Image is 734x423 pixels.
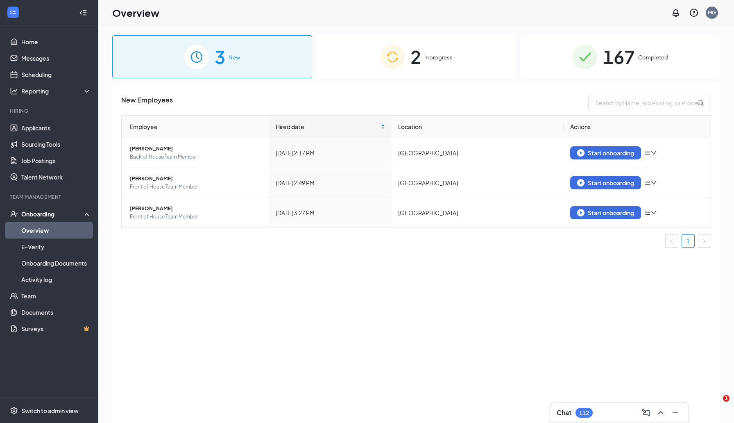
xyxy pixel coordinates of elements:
div: Start onboarding [577,149,634,157]
iframe: Intercom live chat [706,395,726,415]
button: left [665,234,678,248]
span: right [702,239,707,244]
span: [PERSON_NAME] [130,145,263,153]
button: Minimize [669,406,682,419]
button: Start onboarding [570,176,641,189]
svg: WorkstreamLogo [9,8,17,16]
svg: ChevronUp [656,408,666,418]
a: Scheduling [21,66,91,83]
span: [PERSON_NAME] [130,205,263,213]
div: [DATE] 2:17 PM [276,148,385,157]
span: 3 [215,43,225,71]
a: Onboarding Documents [21,255,91,271]
a: E-Verify [21,239,91,255]
div: Team Management [10,193,90,200]
li: 1 [682,234,695,248]
a: Documents [21,304,91,321]
span: [PERSON_NAME] [130,175,263,183]
a: 1 [682,235,694,247]
span: Back of House Team Member [130,153,263,161]
span: In progress [424,53,453,61]
svg: Settings [10,407,18,415]
input: Search by Name, Job Posting, or Process [588,95,711,111]
a: Sourcing Tools [21,136,91,152]
a: SurveysCrown [21,321,91,337]
span: New [229,53,240,61]
td: [GEOGRAPHIC_DATA] [392,138,564,168]
a: Messages [21,50,91,66]
div: [DATE] 3:27 PM [276,208,385,217]
div: MG [708,9,716,16]
div: Switch to admin view [21,407,79,415]
a: Talent Network [21,169,91,185]
a: Home [21,34,91,50]
span: 167 [603,43,635,71]
li: Next Page [698,234,711,248]
span: Front of House Team Member [130,213,263,221]
span: down [651,210,657,216]
span: down [651,150,657,156]
span: Completed [638,53,668,61]
span: bars [644,209,651,216]
h3: Chat [557,408,571,417]
span: left [669,239,674,244]
svg: Notifications [671,8,681,18]
svg: UserCheck [10,210,18,218]
a: Overview [21,222,91,239]
span: 1 [723,395,729,402]
h1: Overview [112,6,159,20]
span: bars [644,150,651,156]
span: New Employees [121,95,173,111]
th: Actions [564,116,711,138]
li: Previous Page [665,234,678,248]
div: Start onboarding [577,179,634,186]
div: Hiring [10,107,90,114]
div: [DATE] 2:49 PM [276,178,385,187]
span: Front of House Team Member [130,183,263,191]
div: Reporting [21,87,92,95]
th: Location [392,116,564,138]
svg: ComposeMessage [641,408,651,418]
td: [GEOGRAPHIC_DATA] [392,168,564,198]
button: right [698,234,711,248]
button: Start onboarding [570,206,641,219]
button: ChevronUp [654,406,667,419]
th: Employee [122,116,269,138]
svg: Analysis [10,87,18,95]
button: ComposeMessage [639,406,652,419]
a: Team [21,288,91,304]
svg: Collapse [79,9,87,17]
div: 112 [579,409,589,416]
button: Start onboarding [570,146,641,159]
td: [GEOGRAPHIC_DATA] [392,198,564,227]
span: Hired date [276,122,379,131]
a: Activity log [21,271,91,288]
span: 2 [410,43,421,71]
svg: Minimize [671,408,680,418]
a: Job Postings [21,152,91,169]
svg: QuestionInfo [689,8,699,18]
a: Applicants [21,120,91,136]
span: bars [644,180,651,186]
div: Start onboarding [577,209,634,216]
span: down [651,180,657,186]
div: Onboarding [21,210,84,218]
